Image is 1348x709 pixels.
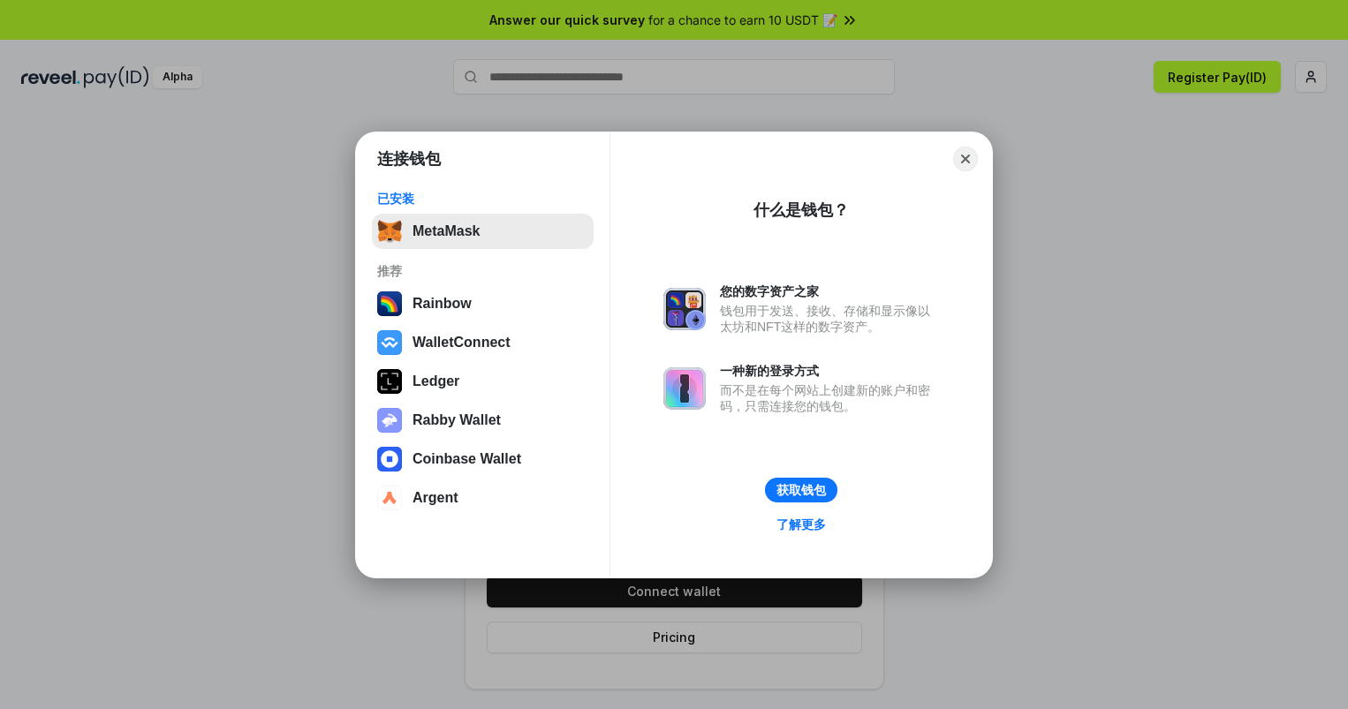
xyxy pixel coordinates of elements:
div: Ledger [413,373,459,389]
div: Coinbase Wallet [413,451,521,467]
button: WalletConnect [372,325,594,360]
div: 钱包用于发送、接收、存储和显示像以太坊和NFT这样的数字资产。 [720,303,939,335]
img: svg+xml,%3Csvg%20width%3D%2228%22%20height%3D%2228%22%20viewBox%3D%220%200%2028%2028%22%20fill%3D... [377,486,402,510]
div: 什么是钱包？ [754,200,849,221]
div: 推荐 [377,263,588,279]
div: WalletConnect [413,335,511,351]
button: Argent [372,480,594,516]
div: Rainbow [413,296,472,312]
div: 已安装 [377,191,588,207]
img: svg+xml,%3Csvg%20xmlns%3D%22http%3A%2F%2Fwww.w3.org%2F2000%2Fsvg%22%20width%3D%2228%22%20height%3... [377,369,402,394]
div: Rabby Wallet [413,412,501,428]
div: 了解更多 [776,517,826,532]
img: svg+xml,%3Csvg%20width%3D%2228%22%20height%3D%2228%22%20viewBox%3D%220%200%2028%2028%22%20fill%3D... [377,447,402,471]
img: svg+xml,%3Csvg%20xmlns%3D%22http%3A%2F%2Fwww.w3.org%2F2000%2Fsvg%22%20fill%3D%22none%22%20viewBox... [663,367,706,410]
img: svg+xml,%3Csvg%20xmlns%3D%22http%3A%2F%2Fwww.w3.org%2F2000%2Fsvg%22%20fill%3D%22none%22%20viewBox... [663,288,706,330]
button: 获取钱包 [765,478,837,502]
div: 获取钱包 [776,482,826,498]
div: Argent [413,490,458,506]
div: MetaMask [413,223,480,239]
div: 而不是在每个网站上创建新的账户和密码，只需连接您的钱包。 [720,382,939,414]
img: svg+xml,%3Csvg%20width%3D%2228%22%20height%3D%2228%22%20viewBox%3D%220%200%2028%2028%22%20fill%3D... [377,330,402,355]
a: 了解更多 [766,513,837,536]
button: Ledger [372,364,594,399]
button: Rabby Wallet [372,403,594,438]
img: svg+xml,%3Csvg%20width%3D%22120%22%20height%3D%22120%22%20viewBox%3D%220%200%20120%20120%22%20fil... [377,291,402,316]
div: 您的数字资产之家 [720,283,939,299]
img: svg+xml,%3Csvg%20fill%3D%22none%22%20height%3D%2233%22%20viewBox%3D%220%200%2035%2033%22%20width%... [377,219,402,244]
button: Rainbow [372,286,594,321]
img: svg+xml,%3Csvg%20xmlns%3D%22http%3A%2F%2Fwww.w3.org%2F2000%2Fsvg%22%20fill%3D%22none%22%20viewBox... [377,408,402,433]
button: MetaMask [372,214,594,249]
button: Coinbase Wallet [372,441,594,477]
button: Close [953,147,978,171]
div: 一种新的登录方式 [720,363,939,379]
h1: 连接钱包 [377,148,441,170]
